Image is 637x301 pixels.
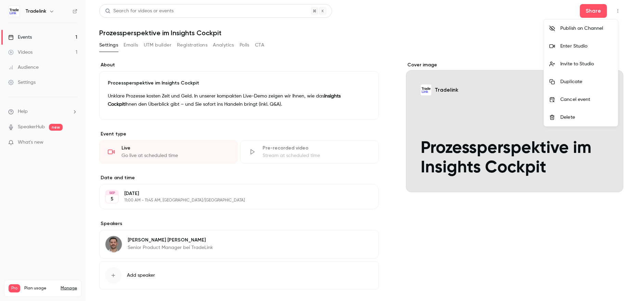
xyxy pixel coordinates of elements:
div: Delete [560,114,612,121]
div: Duplicate [560,78,612,85]
div: Cancel event [560,96,612,103]
div: Publish on Channel [560,25,612,32]
div: Enter Studio [560,43,612,50]
div: Invite to Studio [560,61,612,67]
